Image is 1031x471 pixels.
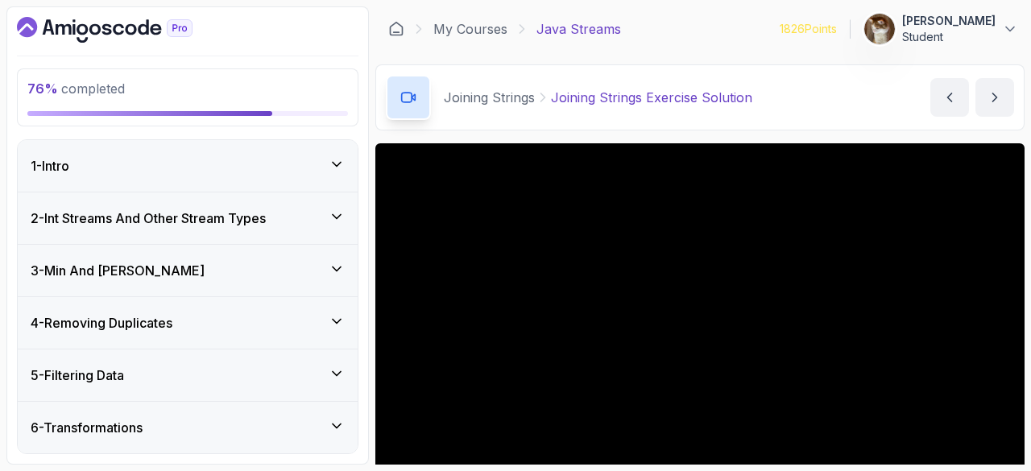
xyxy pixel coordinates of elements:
[31,418,143,437] h3: 6 - Transformations
[31,209,266,228] h3: 2 - Int Streams And Other Stream Types
[27,81,58,97] span: 76 %
[902,29,996,45] p: Student
[863,13,1018,45] button: user profile image[PERSON_NAME]Student
[17,17,230,43] a: Dashboard
[444,88,535,107] p: Joining Strings
[433,19,507,39] a: My Courses
[31,156,69,176] h3: 1 - Intro
[930,78,969,117] button: previous content
[18,192,358,244] button: 2-Int Streams And Other Stream Types
[551,88,752,107] p: Joining Strings Exercise Solution
[31,366,124,385] h3: 5 - Filtering Data
[18,245,358,296] button: 3-Min And [PERSON_NAME]
[31,261,205,280] h3: 3 - Min And [PERSON_NAME]
[864,14,895,44] img: user profile image
[31,313,172,333] h3: 4 - Removing Duplicates
[18,140,358,192] button: 1-Intro
[18,349,358,401] button: 5-Filtering Data
[902,13,996,29] p: [PERSON_NAME]
[18,402,358,453] button: 6-Transformations
[18,297,358,349] button: 4-Removing Duplicates
[536,19,621,39] p: Java Streams
[975,78,1014,117] button: next content
[388,21,404,37] a: Dashboard
[27,81,125,97] span: completed
[780,21,837,37] p: 1826 Points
